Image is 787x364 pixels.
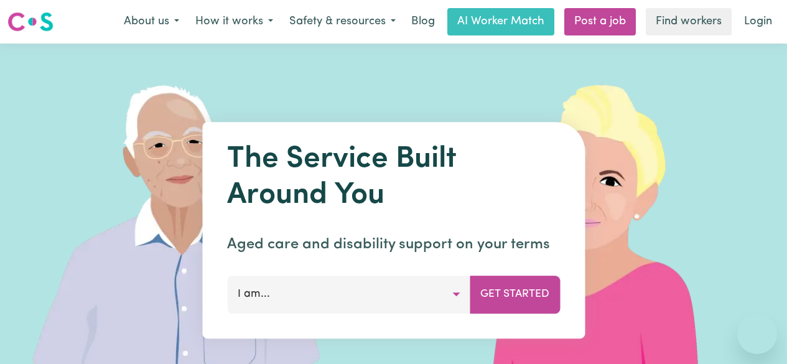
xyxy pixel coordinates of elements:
button: Get Started [470,276,560,313]
a: Login [737,8,780,35]
a: Post a job [564,8,636,35]
img: Careseekers logo [7,11,54,33]
a: AI Worker Match [447,8,554,35]
p: Aged care and disability support on your terms [227,233,560,256]
button: I am... [227,276,470,313]
button: How it works [187,9,281,35]
button: Safety & resources [281,9,404,35]
h1: The Service Built Around You [227,142,560,213]
a: Find workers [646,8,732,35]
iframe: Button to launch messaging window [737,314,777,354]
a: Blog [404,8,442,35]
button: About us [116,9,187,35]
a: Careseekers logo [7,7,54,36]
